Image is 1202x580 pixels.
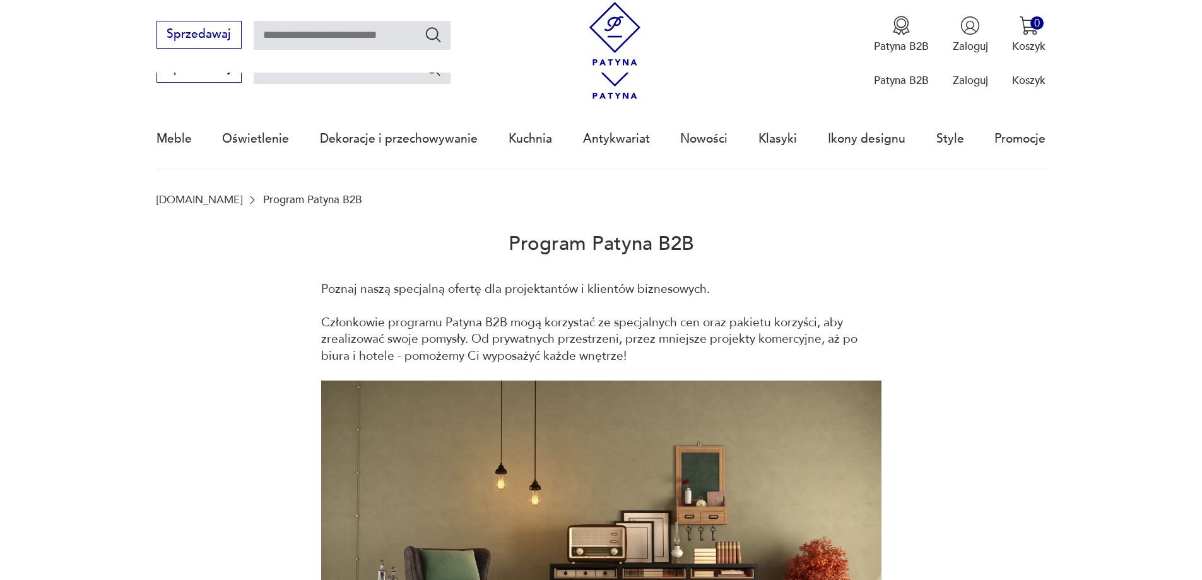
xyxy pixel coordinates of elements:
[1019,16,1039,35] img: Ikona koszyka
[156,30,242,40] a: Sprzedawaj
[874,73,929,88] p: Patyna B2B
[1012,39,1046,54] p: Koszyk
[758,110,797,168] a: Klasyki
[424,25,442,44] button: Szukaj
[874,39,929,54] p: Patyna B2B
[222,110,289,168] a: Oświetlenie
[1012,16,1046,54] button: 0Koszyk
[156,64,242,74] a: Sprzedawaj
[680,110,728,168] a: Nowości
[892,16,911,35] img: Ikona medalu
[874,16,929,54] button: Patyna B2B
[156,206,1046,281] h2: Program Patyna B2B
[263,194,362,206] p: Program Patyna B2B
[960,16,980,35] img: Ikonka użytkownika
[321,281,881,297] p: Poznaj naszą specjalną ofertę dla projektantów i klientów biznesowych.
[320,110,478,168] a: Dekoracje i przechowywanie
[994,110,1046,168] a: Promocje
[953,16,988,54] button: Zaloguj
[874,16,929,54] a: Ikona medaluPatyna B2B
[953,39,988,54] p: Zaloguj
[1012,73,1046,88] p: Koszyk
[828,110,905,168] a: Ikony designu
[936,110,964,168] a: Style
[424,59,442,78] button: Szukaj
[953,73,988,88] p: Zaloguj
[156,21,242,49] button: Sprzedawaj
[156,194,242,206] a: [DOMAIN_NAME]
[583,110,650,168] a: Antykwariat
[321,314,881,364] p: Członkowie programu Patyna B2B mogą korzystać ze specjalnych cen oraz pakietu korzyści, aby zreal...
[509,110,552,168] a: Kuchnia
[583,2,647,66] img: Patyna - sklep z meblami i dekoracjami vintage
[156,110,192,168] a: Meble
[1030,16,1044,30] div: 0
